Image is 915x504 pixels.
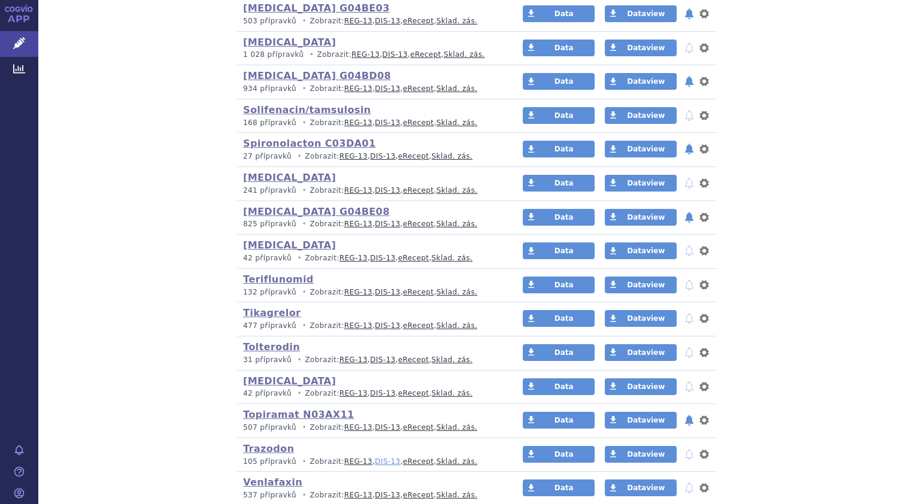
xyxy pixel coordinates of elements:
[627,484,665,492] span: Dataview
[437,119,478,127] a: Sklad. zás.
[299,16,310,26] i: •
[299,287,310,297] i: •
[294,355,305,365] i: •
[605,378,677,395] a: Dataview
[340,254,368,262] a: REG-13
[683,447,695,462] button: notifikace
[243,118,500,128] p: Zobrazit: , , ,
[243,274,314,285] a: Teriflunomid
[523,479,595,496] a: Data
[370,389,395,397] a: DIS-13
[398,254,429,262] a: eRecept
[243,356,292,364] span: 31 přípravků
[605,175,677,192] a: Dataview
[437,288,478,296] a: Sklad. zás.
[432,389,473,397] a: Sklad. zás.
[403,423,434,432] a: eRecept
[243,288,296,296] span: 132 přípravků
[698,7,710,21] button: nastavení
[243,375,336,387] a: [MEDICAL_DATA]
[243,341,300,353] a: Tolterodin
[375,321,400,330] a: DIS-13
[403,84,434,93] a: eRecept
[403,220,434,228] a: eRecept
[698,447,710,462] button: nastavení
[555,348,574,357] span: Data
[605,40,677,56] a: Dataview
[398,356,429,364] a: eRecept
[243,388,500,399] p: Zobrazit: , , ,
[555,416,574,424] span: Data
[437,457,478,466] a: Sklad. zás.
[683,7,695,21] button: notifikace
[243,423,500,433] p: Zobrazit: , , ,
[375,186,400,195] a: DIS-13
[375,457,400,466] a: DIS-13
[382,50,407,59] a: DIS-13
[299,118,310,128] i: •
[243,50,500,60] p: Zobrazit: , , ,
[299,219,310,229] i: •
[403,186,434,195] a: eRecept
[555,247,574,255] span: Data
[555,77,574,86] span: Data
[627,44,665,52] span: Dataview
[605,73,677,90] a: Dataview
[370,254,395,262] a: DIS-13
[243,443,294,454] a: Trazodon
[299,84,310,94] i: •
[243,17,296,25] span: 503 přípravků
[555,179,574,187] span: Data
[437,17,478,25] a: Sklad. zás.
[243,138,375,149] a: Spironolacton C03DA01
[294,388,305,399] i: •
[698,345,710,360] button: nastavení
[627,10,665,18] span: Dataview
[299,457,310,467] i: •
[555,450,574,459] span: Data
[683,108,695,123] button: notifikace
[243,321,296,330] span: 477 přípravků
[627,213,665,221] span: Dataview
[437,84,478,93] a: Sklad. zás.
[243,16,500,26] p: Zobrazit: , , ,
[243,490,500,500] p: Zobrazit: , , ,
[243,457,500,467] p: Zobrazit: , , ,
[627,314,665,323] span: Dataview
[243,321,500,331] p: Zobrazit: , , ,
[605,5,677,22] a: Dataview
[243,84,296,93] span: 934 přípravků
[605,310,677,327] a: Dataview
[444,50,485,59] a: Sklad. zás.
[403,17,434,25] a: eRecept
[243,186,296,195] span: 241 přípravků
[294,151,305,162] i: •
[344,491,372,499] a: REG-13
[523,40,595,56] a: Data
[698,142,710,156] button: nastavení
[523,242,595,259] a: Data
[683,413,695,427] button: notifikace
[698,278,710,292] button: nastavení
[698,41,710,55] button: nastavení
[683,379,695,394] button: notifikace
[243,104,371,116] a: Solifenacin/tamsulosin
[299,321,310,331] i: •
[683,244,695,258] button: notifikace
[243,186,500,196] p: Zobrazit: , , ,
[243,476,302,488] a: Venlafaxin
[437,423,478,432] a: Sklad. zás.
[375,84,400,93] a: DIS-13
[683,345,695,360] button: notifikace
[243,389,292,397] span: 42 přípravků
[523,310,595,327] a: Data
[243,206,390,217] a: [MEDICAL_DATA] G04BE08
[523,5,595,22] a: Data
[605,141,677,157] a: Dataview
[375,491,400,499] a: DIS-13
[340,389,368,397] a: REG-13
[243,287,500,297] p: Zobrazit: , , ,
[375,220,400,228] a: DIS-13
[555,44,574,52] span: Data
[352,50,380,59] a: REG-13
